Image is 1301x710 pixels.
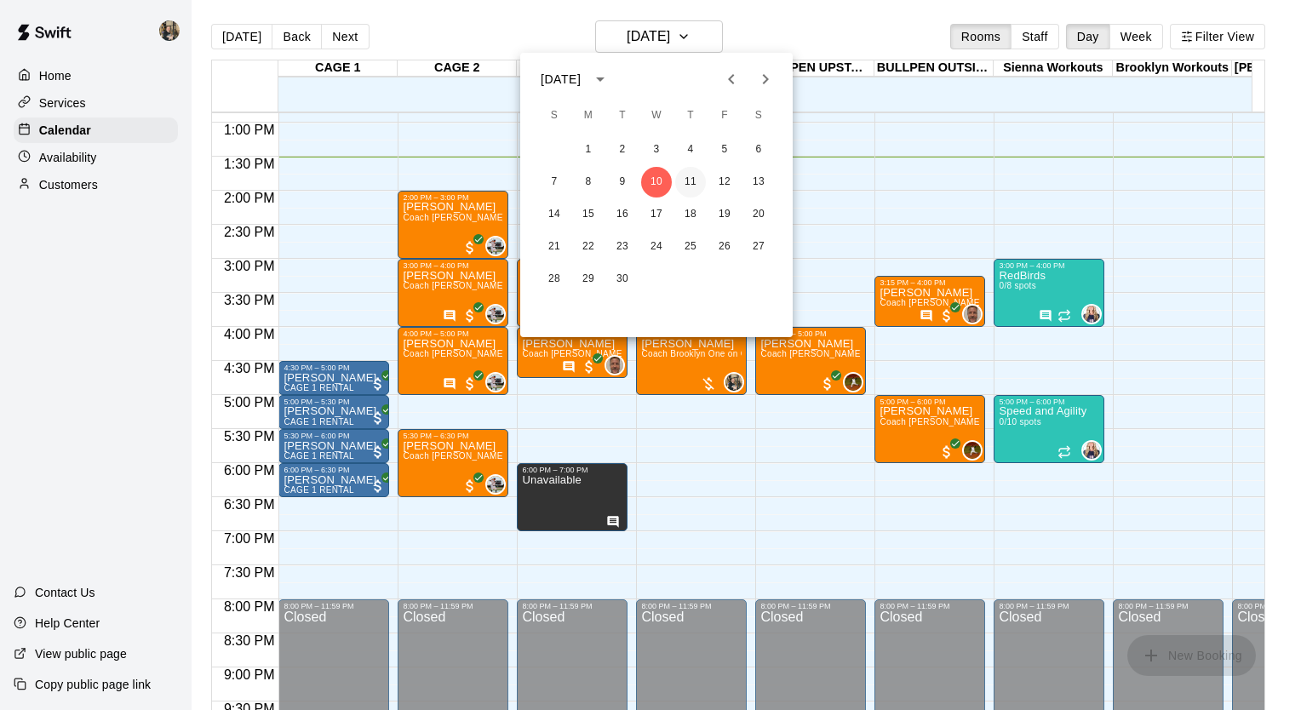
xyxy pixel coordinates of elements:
span: Friday [709,99,740,133]
span: Wednesday [641,99,672,133]
button: 1 [573,135,604,165]
button: 23 [607,232,638,262]
button: 24 [641,232,672,262]
button: 22 [573,232,604,262]
span: Tuesday [607,99,638,133]
span: Thursday [675,99,706,133]
button: 20 [743,199,774,230]
span: Monday [573,99,604,133]
button: 21 [539,232,570,262]
div: [DATE] [541,71,581,89]
button: 28 [539,264,570,295]
button: 30 [607,264,638,295]
button: 5 [709,135,740,165]
button: 6 [743,135,774,165]
button: 27 [743,232,774,262]
button: 8 [573,167,604,198]
button: 17 [641,199,672,230]
button: Previous month [714,62,748,96]
button: 18 [675,199,706,230]
button: 2 [607,135,638,165]
span: Sunday [539,99,570,133]
button: 7 [539,167,570,198]
button: 29 [573,264,604,295]
button: 10 [641,167,672,198]
button: 13 [743,167,774,198]
span: Saturday [743,99,774,133]
button: 12 [709,167,740,198]
button: 4 [675,135,706,165]
button: 15 [573,199,604,230]
button: 16 [607,199,638,230]
button: Next month [748,62,782,96]
button: 11 [675,167,706,198]
button: 14 [539,199,570,230]
button: 3 [641,135,672,165]
button: 25 [675,232,706,262]
button: 9 [607,167,638,198]
button: 19 [709,199,740,230]
button: calendar view is open, switch to year view [586,65,615,94]
button: 26 [709,232,740,262]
